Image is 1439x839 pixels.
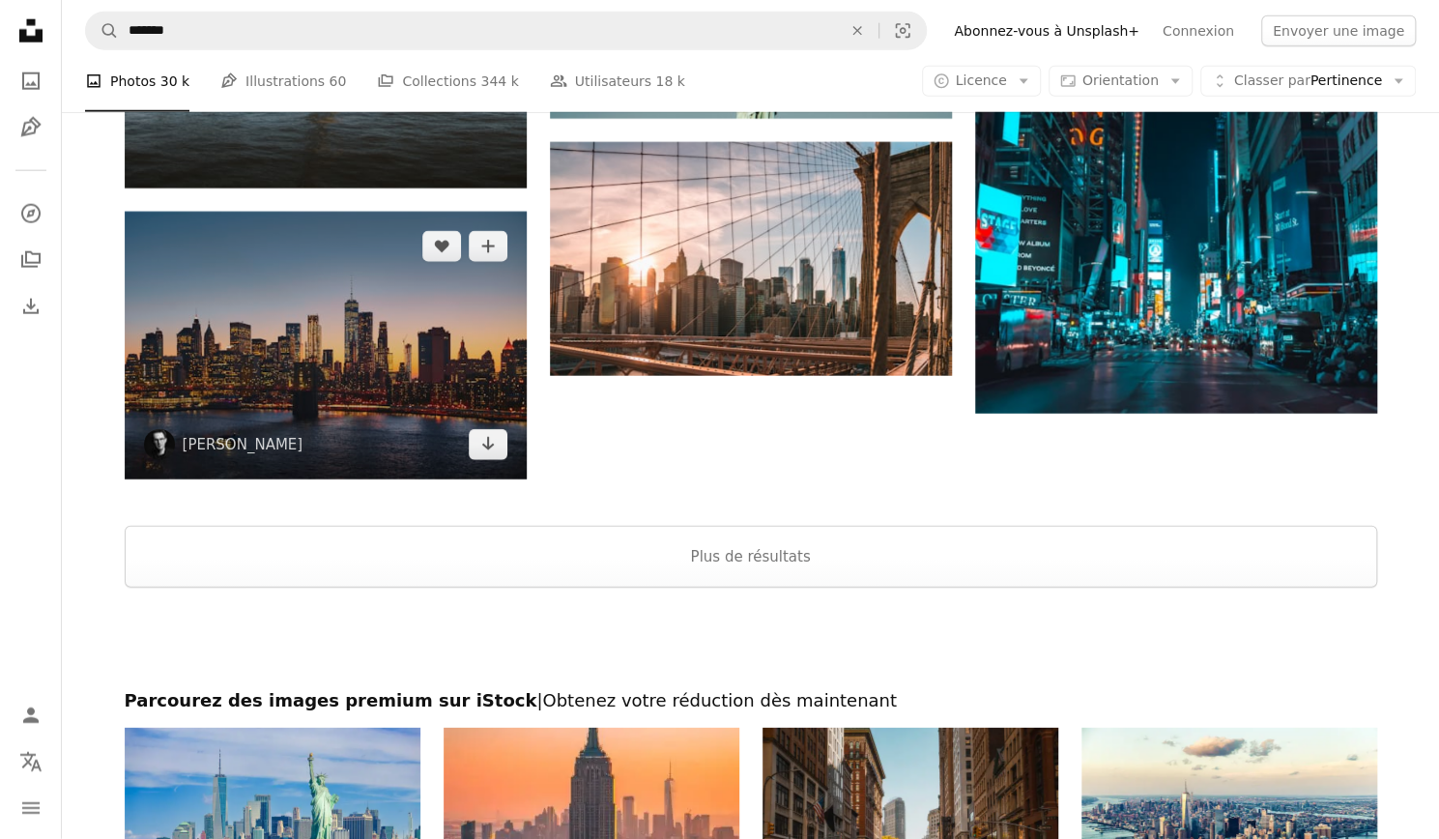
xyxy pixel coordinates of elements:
button: Classer parPertinence [1200,66,1416,97]
img: Accéder au profil de Luca Bravo [144,429,175,460]
a: Photographie de rue de véhicules circulant sur la route entre de grands bâtiments pendant la nuit [975,116,1377,133]
a: [PERSON_NAME] [183,435,303,454]
span: 60 [330,71,347,92]
h2: Parcourez des images premium sur iStock [125,689,1377,712]
span: 344 k [480,71,518,92]
button: J’aime [422,231,461,262]
span: | Obtenez votre réduction dès maintenant [536,690,897,710]
button: Orientation [1049,66,1193,97]
button: Envoyer une image [1261,15,1416,46]
a: Collections 344 k [377,50,518,112]
a: Illustrations [12,108,50,147]
a: photographie panoramique du pont de Brooklyn [125,336,527,354]
a: Illustrations 60 [220,50,346,112]
a: Connexion [1151,15,1246,46]
a: Historique de téléchargement [12,287,50,326]
a: Explorer [12,194,50,233]
a: Abonnez-vous à Unsplash+ [942,15,1151,46]
a: Collections [12,241,50,279]
span: Pertinence [1234,72,1382,91]
button: Ajouter à la collection [469,231,507,262]
form: Rechercher des visuels sur tout le site [85,12,927,50]
img: Pont de Brooklyn à l’heure dorée [550,142,952,376]
span: 18 k [655,71,684,92]
a: Accueil — Unsplash [12,12,50,54]
span: Classer par [1234,72,1310,88]
button: Effacer [836,13,878,49]
button: Licence [922,66,1041,97]
a: Utilisateurs 18 k [550,50,685,112]
button: Rechercher sur Unsplash [86,13,119,49]
span: Orientation [1082,72,1159,88]
button: Recherche de visuels [879,13,926,49]
button: Menu [12,789,50,827]
a: Photos [12,62,50,101]
a: Télécharger [469,429,507,460]
a: Pont de Brooklyn à l’heure dorée [550,249,952,267]
span: Licence [956,72,1007,88]
button: Plus de résultats [125,526,1377,588]
img: photographie panoramique du pont de Brooklyn [125,212,527,479]
a: Connexion / S’inscrire [12,696,50,735]
button: Langue [12,742,50,781]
